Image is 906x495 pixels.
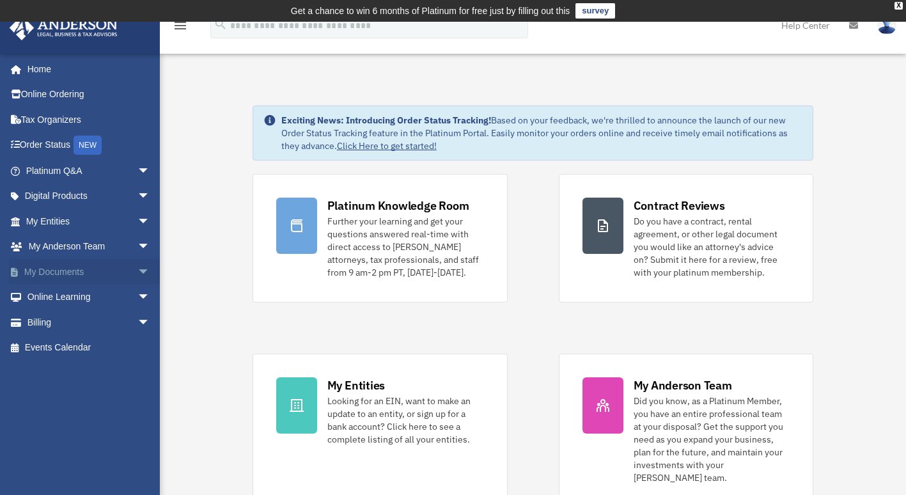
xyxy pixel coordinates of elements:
[894,2,903,10] div: close
[281,114,491,126] strong: Exciting News: Introducing Order Status Tracking!
[337,140,437,152] a: Click Here to get started!
[137,310,163,336] span: arrow_drop_down
[9,310,169,335] a: Billingarrow_drop_down
[327,395,484,446] div: Looking for an EIN, want to make an update to an entity, or sign up for a bank account? Click her...
[137,234,163,260] span: arrow_drop_down
[291,3,570,19] div: Get a chance to win 6 months of Platinum for free just by filling out this
[634,198,725,214] div: Contract Reviews
[9,234,169,260] a: My Anderson Teamarrow_drop_down
[137,285,163,311] span: arrow_drop_down
[173,22,188,33] a: menu
[9,82,169,107] a: Online Ordering
[9,335,169,361] a: Events Calendar
[281,114,803,152] div: Based on your feedback, we're thrilled to announce the launch of our new Order Status Tracking fe...
[253,174,508,302] a: Platinum Knowledge Room Further your learning and get your questions answered real-time with dire...
[173,18,188,33] i: menu
[137,184,163,210] span: arrow_drop_down
[9,132,169,159] a: Order StatusNEW
[6,15,121,40] img: Anderson Advisors Platinum Portal
[9,56,163,82] a: Home
[9,158,169,184] a: Platinum Q&Aarrow_drop_down
[9,184,169,209] a: Digital Productsarrow_drop_down
[634,377,732,393] div: My Anderson Team
[137,158,163,184] span: arrow_drop_down
[634,395,790,484] div: Did you know, as a Platinum Member, you have an entire professional team at your disposal? Get th...
[327,215,484,279] div: Further your learning and get your questions answered real-time with direct access to [PERSON_NAM...
[214,17,228,31] i: search
[9,259,169,285] a: My Documentsarrow_drop_down
[9,208,169,234] a: My Entitiesarrow_drop_down
[74,136,102,155] div: NEW
[575,3,615,19] a: survey
[327,198,469,214] div: Platinum Knowledge Room
[9,285,169,310] a: Online Learningarrow_drop_down
[9,107,169,132] a: Tax Organizers
[634,215,790,279] div: Do you have a contract, rental agreement, or other legal document you would like an attorney's ad...
[137,208,163,235] span: arrow_drop_down
[137,259,163,285] span: arrow_drop_down
[327,377,385,393] div: My Entities
[559,174,814,302] a: Contract Reviews Do you have a contract, rental agreement, or other legal document you would like...
[877,16,896,35] img: User Pic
